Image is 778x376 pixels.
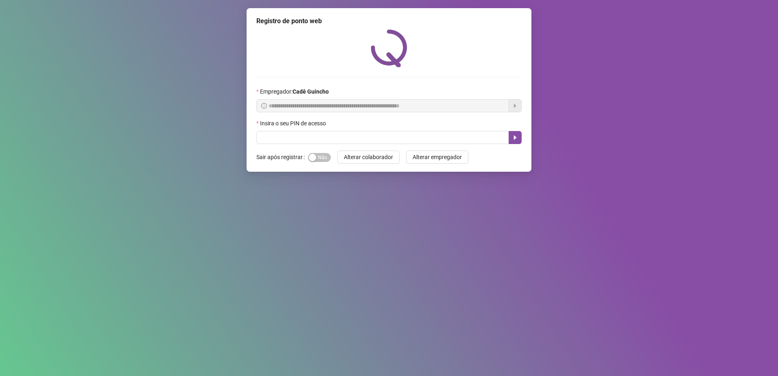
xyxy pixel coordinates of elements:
[406,151,468,164] button: Alterar empregador
[256,119,331,128] label: Insira o seu PIN de acesso
[256,151,308,164] label: Sair após registrar
[337,151,400,164] button: Alterar colaborador
[256,16,522,26] div: Registro de ponto web
[261,103,267,109] span: info-circle
[371,29,407,67] img: QRPoint
[344,153,393,162] span: Alterar colaborador
[512,134,518,141] span: caret-right
[413,153,462,162] span: Alterar empregador
[293,88,329,95] strong: Cadê Guincho
[260,87,329,96] span: Empregador :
